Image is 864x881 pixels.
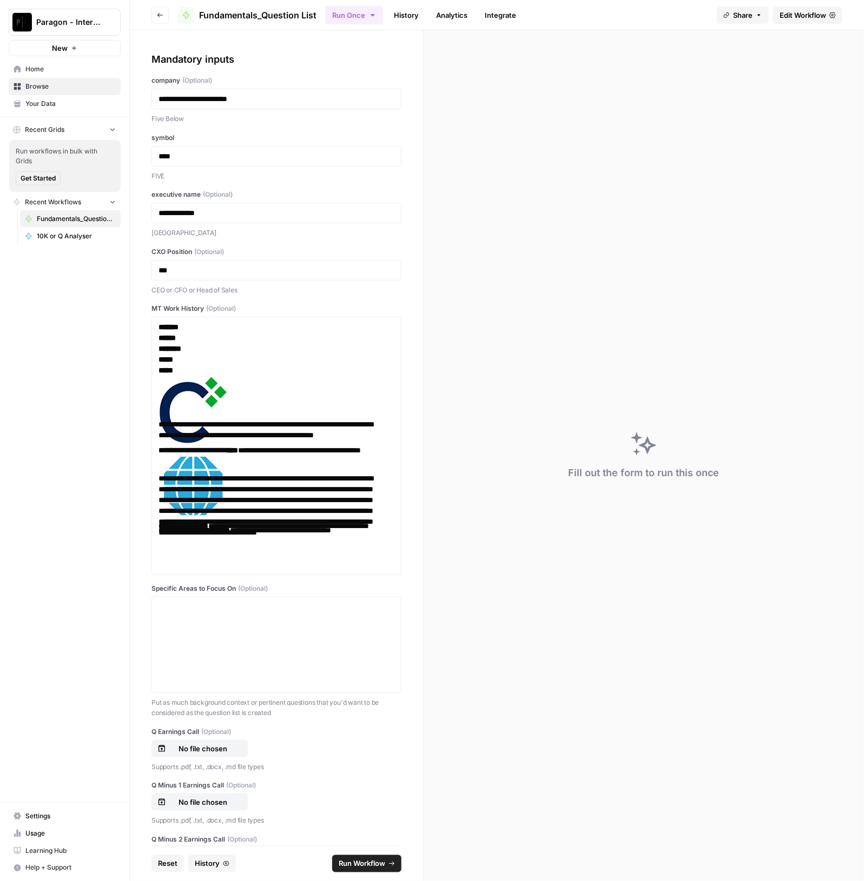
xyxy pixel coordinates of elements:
[151,76,401,85] label: company
[25,829,116,838] span: Usage
[733,10,753,21] span: Share
[151,584,401,593] label: Specific Areas to Focus On
[151,171,401,182] p: FIVE
[780,10,826,21] span: Edit Workflow
[151,133,401,143] label: symbol
[238,584,268,593] span: (Optional)
[25,863,116,873] span: Help + Support
[151,835,401,844] label: Q Minus 2 Earnings Call
[37,214,116,224] span: Fundamentals_Question List
[568,465,719,480] div: Fill out the form to run this once
[188,855,236,872] button: History
[478,6,523,24] a: Integrate
[9,122,121,138] button: Recent Grids
[430,6,474,24] a: Analytics
[151,304,401,313] label: MT Work History
[20,210,121,228] a: Fundamentals_Question List
[387,6,425,24] a: History
[339,858,385,869] span: Run Workflow
[36,17,102,28] span: Paragon - Internal Usage
[151,780,401,790] label: Q Minus 1 Earnings Call
[151,52,401,67] div: Mandatory inputs
[25,82,116,91] span: Browse
[151,793,248,811] button: No file chosen
[151,228,401,238] p: [GEOGRAPHIC_DATA]
[325,6,383,24] button: Run Once
[9,9,121,36] button: Workspace: Paragon - Internal Usage
[52,43,68,54] span: New
[9,95,121,112] a: Your Data
[20,228,121,245] a: 10K or Q Analyser
[16,146,114,166] span: Run workflows in bulk with Grids
[151,190,401,199] label: executive name
[168,797,238,807] p: No file chosen
[201,727,231,737] span: (Optional)
[25,99,116,109] span: Your Data
[151,762,401,772] p: Supports .pdf, .txt, .docx, .md file types
[332,855,401,872] button: Run Workflow
[203,190,233,199] span: (Optional)
[151,285,401,296] p: CEO or CFO or Head of Sales
[151,697,401,718] p: Put as much background context or pertinent questions that you'd want to be considered as the que...
[151,727,401,737] label: Q Earnings Call
[151,114,401,124] p: Five Below
[227,835,257,844] span: (Optional)
[9,825,121,842] a: Usage
[182,76,212,85] span: (Optional)
[195,858,220,869] span: History
[9,842,121,859] a: Learning Hub
[206,304,236,313] span: (Optional)
[25,64,116,74] span: Home
[151,855,184,872] button: Reset
[21,173,56,183] span: Get Started
[717,6,769,24] button: Share
[25,125,64,135] span: Recent Grids
[177,6,316,24] a: Fundamentals_Question List
[168,743,238,754] p: No file chosen
[25,846,116,856] span: Learning Hub
[9,807,121,825] a: Settings
[194,247,224,257] span: (Optional)
[151,247,401,257] label: CXO Position
[25,197,81,207] span: Recent Workflows
[9,61,121,78] a: Home
[25,811,116,821] span: Settings
[773,6,842,24] a: Edit Workflow
[226,780,256,790] span: (Optional)
[37,231,116,241] span: 10K or Q Analyser
[9,40,121,56] button: New
[158,858,177,869] span: Reset
[151,740,248,757] button: No file chosen
[9,78,121,95] a: Browse
[16,171,61,185] button: Get Started
[151,815,401,826] p: Supports .pdf, .txt, .docx, .md file types
[9,194,121,210] button: Recent Workflows
[9,859,121,877] button: Help + Support
[199,9,316,22] span: Fundamentals_Question List
[12,12,32,32] img: Paragon - Internal Usage Logo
